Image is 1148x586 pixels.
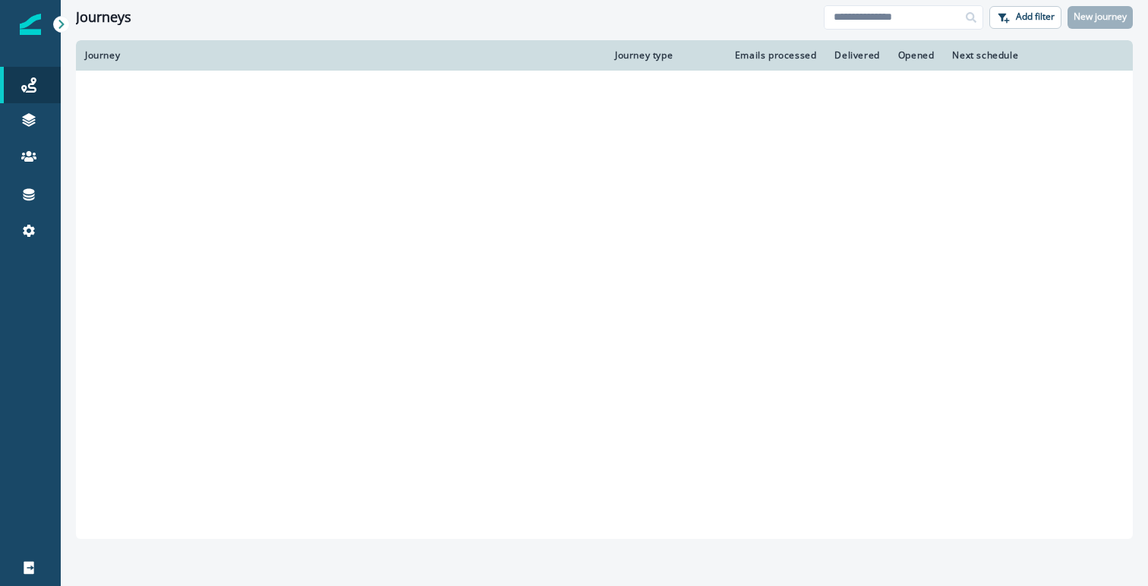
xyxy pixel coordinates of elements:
div: Opened [898,49,935,61]
div: Journey type [615,49,711,61]
div: Journey [85,49,597,61]
div: Delivered [834,49,879,61]
button: Add filter [989,6,1061,29]
p: Add filter [1016,11,1055,22]
h1: Journeys [76,9,131,26]
img: Inflection [20,14,41,35]
p: New journey [1074,11,1127,22]
div: Next schedule [952,49,1086,61]
div: Emails processed [729,49,817,61]
button: New journey [1068,6,1133,29]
